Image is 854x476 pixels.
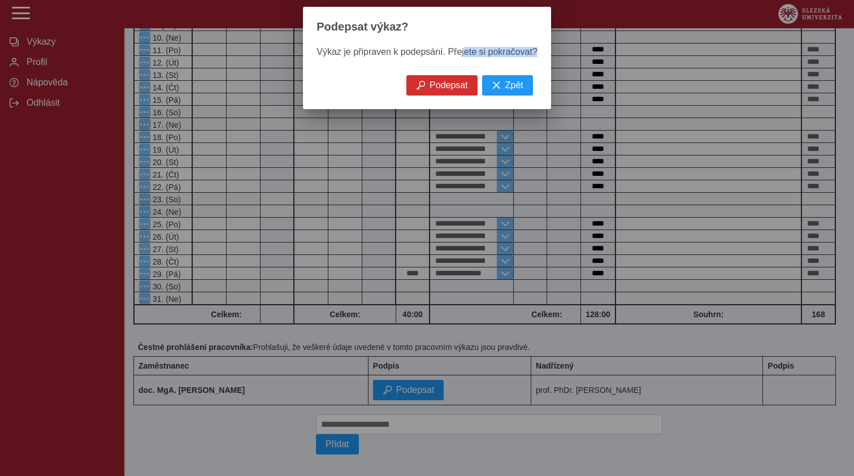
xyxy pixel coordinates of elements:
button: Podepsat [406,75,478,96]
button: Zpět [482,75,533,96]
span: Výkaz je připraven k podepsání. Přejete si pokračovat? [317,47,537,57]
span: Podepsat [430,80,468,90]
span: Zpět [505,80,523,90]
span: Podepsat výkaz? [317,20,408,33]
